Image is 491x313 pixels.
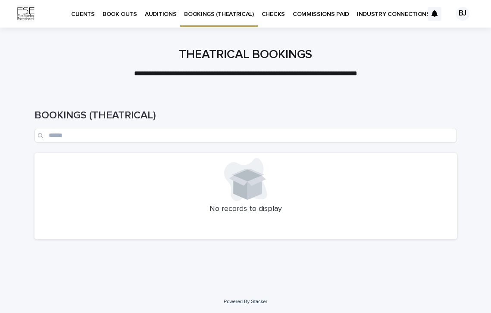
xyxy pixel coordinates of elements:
[456,7,469,21] div: BJ
[17,5,34,22] img: Km9EesSdRbS9ajqhBzyo
[34,109,457,122] h1: BOOKINGS (THEATRICAL)
[40,205,452,214] p: No records to display
[34,48,457,62] h1: THEATRICAL BOOKINGS
[34,129,457,143] input: Search
[224,299,267,304] a: Powered By Stacker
